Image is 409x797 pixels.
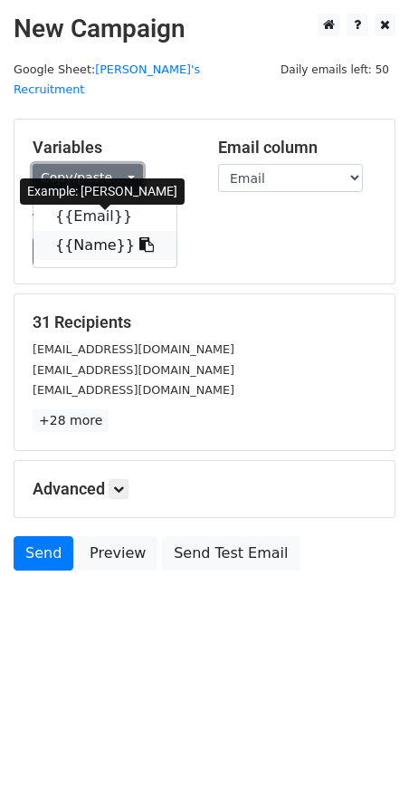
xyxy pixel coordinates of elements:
[162,536,300,571] a: Send Test Email
[14,536,73,571] a: Send
[14,62,200,97] a: [PERSON_NAME]'s Recruitment
[33,363,234,377] small: [EMAIL_ADDRESS][DOMAIN_NAME]
[33,138,191,158] h5: Variables
[33,312,376,332] h5: 31 Recipients
[33,383,234,397] small: [EMAIL_ADDRESS][DOMAIN_NAME]
[218,138,376,158] h5: Email column
[33,164,143,192] a: Copy/paste...
[33,342,234,356] small: [EMAIL_ADDRESS][DOMAIN_NAME]
[14,62,200,97] small: Google Sheet:
[33,202,176,231] a: {{Email}}
[274,60,395,80] span: Daily emails left: 50
[319,710,409,797] iframe: Chat Widget
[20,178,185,205] div: Example: [PERSON_NAME]
[33,231,176,260] a: {{Name}}
[78,536,157,571] a: Preview
[33,479,376,499] h5: Advanced
[14,14,395,44] h2: New Campaign
[33,409,109,432] a: +28 more
[274,62,395,76] a: Daily emails left: 50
